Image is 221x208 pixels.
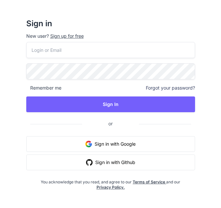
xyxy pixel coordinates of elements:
[26,33,195,42] p: New user?
[82,115,139,132] span: or
[86,159,93,166] img: github
[85,141,92,147] img: google
[146,85,195,91] span: Forgot your password?
[133,179,166,184] a: Terms of Service
[33,176,188,190] div: You acknowledge that you read, and agree to our and our
[26,85,61,91] span: Remember me
[26,136,195,152] button: Sign in with Google
[26,96,195,112] button: Sign In
[26,18,195,29] h2: Sign in
[26,42,195,58] input: Login or Email
[50,33,84,39] div: Sign up for free
[97,185,125,190] a: Privacy Policy.
[26,155,195,170] button: Sign in with Github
